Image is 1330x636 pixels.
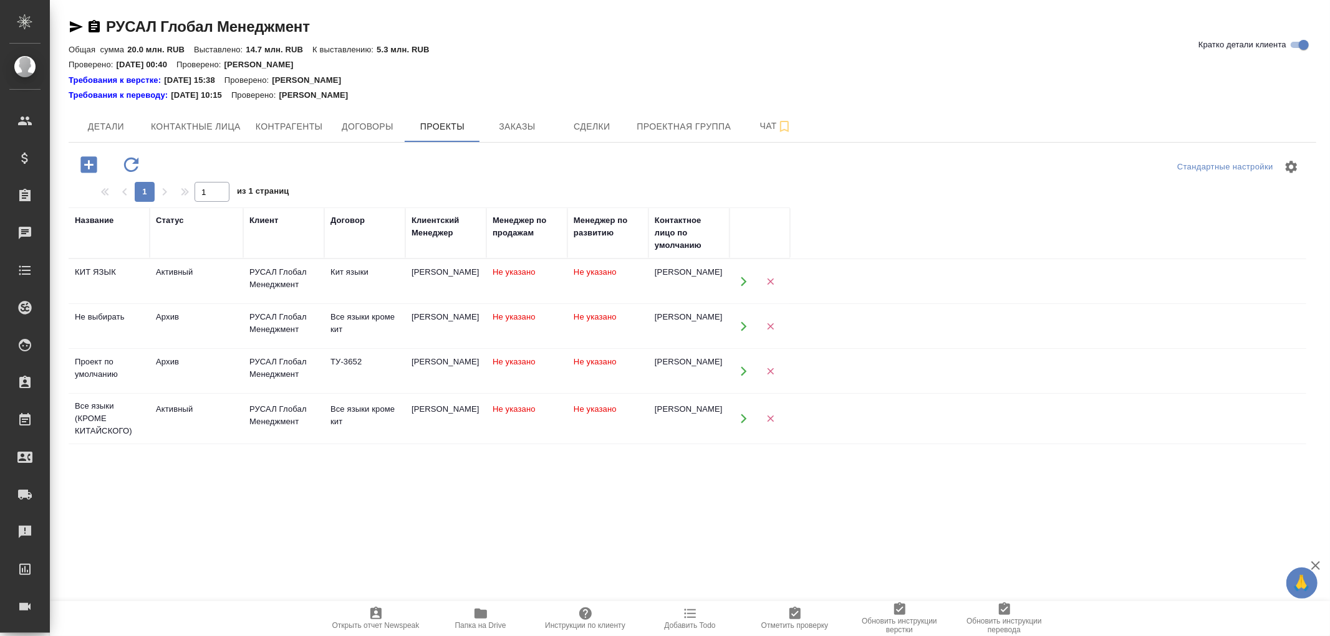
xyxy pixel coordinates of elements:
div: Не выбирать [75,311,143,323]
button: Скопировать ссылку для ЯМессенджера [69,19,84,34]
span: 🙏 [1291,570,1313,596]
p: Проверено: [69,60,117,69]
span: Договоры [337,119,397,135]
span: Проекты [412,119,472,135]
button: Удалить [758,313,783,339]
span: Не указано [493,404,536,414]
p: Проверено: [231,89,279,102]
p: Выставлено: [194,45,246,54]
div: [PERSON_NAME] [412,266,480,278]
p: Проверено: [176,60,224,69]
span: Детали [76,119,136,135]
button: Открыть [731,358,756,384]
div: Название [75,214,113,227]
button: Открыть [731,268,756,294]
button: Удалить [758,406,783,432]
span: Не указано [493,357,536,366]
span: Контактные лица [151,119,241,135]
div: [PERSON_NAME] [655,403,723,415]
button: Добавить проект [72,152,106,178]
button: Папка на Drive [428,601,533,636]
p: [PERSON_NAME] [224,60,303,69]
div: Нажми, чтобы открыть папку с инструкцией [69,74,164,87]
span: Не указано [574,267,617,277]
div: КИТ ЯЗЫК [75,266,143,278]
span: Не указано [493,312,536,321]
a: Требования к переводу: [69,89,171,102]
p: [DATE] 00:40 [117,60,177,69]
a: РУСАЛ Глобал Менеджмент [106,18,310,35]
div: Архив [156,356,237,368]
div: Проект по умолчанию [75,356,143,381]
div: Договор [330,214,365,227]
div: РУСАЛ Глобал Менеджмент [249,356,318,381]
div: [PERSON_NAME] [412,403,480,415]
p: [PERSON_NAME] [279,89,357,102]
div: Активный [156,403,237,415]
span: Обновить инструкции перевода [960,617,1049,634]
span: Контрагенты [256,119,323,135]
div: Статус [156,214,184,227]
p: [DATE] 15:38 [164,74,224,87]
span: Проектная группа [637,119,731,135]
div: Клиентский Менеджер [412,214,480,239]
div: [PERSON_NAME] [655,266,723,278]
span: Инструкции по клиенту [545,621,625,630]
div: Контактное лицо по умолчанию [655,214,723,252]
div: Все языки кроме кит [330,403,399,428]
button: Удалить [758,358,783,384]
button: Открыть [731,406,756,432]
div: Менеджер по продажам [493,214,561,239]
div: [PERSON_NAME] [655,356,723,368]
div: РУСАЛ Глобал Менеджмент [249,403,318,428]
span: Папка на Drive [455,621,506,630]
span: Отметить проверку [761,621,828,630]
button: Обновить инструкции перевода [952,601,1057,636]
a: Требования к верстке: [69,74,164,87]
div: РУСАЛ Глобал Менеджмент [249,266,318,291]
div: [PERSON_NAME] [412,311,480,323]
p: 14.7 млн. RUB [246,45,312,54]
span: Сделки [562,119,622,135]
span: Открыть отчет Newspeak [332,621,420,630]
div: ТУ-3652 [330,356,399,368]
button: Открыть отчет Newspeak [324,601,428,636]
div: Клиент [249,214,278,227]
p: 20.0 млн. RUB [127,45,194,54]
button: Инструкции по клиенту [533,601,638,636]
div: Все языки (КРОМЕ КИТАЙСКОГО) [75,400,143,437]
svg: Подписаться [777,119,792,134]
button: Обновить инструкции верстки [847,601,952,636]
div: Архив [156,311,237,323]
span: Не указано [574,404,617,414]
button: Добавить Todo [638,601,743,636]
p: 5.3 млн. RUB [377,45,438,54]
div: РУСАЛ Глобал Менеджмент [249,311,318,336]
p: [DATE] 10:15 [171,89,231,102]
div: [PERSON_NAME] [412,356,480,368]
button: 🙏 [1286,567,1318,599]
button: Скопировать ссылку [87,19,102,34]
button: Открыть [731,313,756,339]
p: Проверено: [224,74,272,87]
span: Настроить таблицу [1276,152,1306,182]
div: [PERSON_NAME] [655,311,723,323]
p: [PERSON_NAME] [272,74,350,87]
span: Кратко детали клиента [1198,39,1286,51]
span: Не указано [574,357,617,366]
span: Не указано [493,267,536,277]
div: Нажми, чтобы открыть папку с инструкцией [69,89,171,102]
div: Все языки кроме кит [330,311,399,336]
button: Обновить данные [114,152,148,178]
span: из 1 страниц [237,184,289,202]
div: Кит языки [330,266,399,278]
p: К выставлению: [312,45,377,54]
div: Менеджер по развитию [574,214,642,239]
span: Добавить Todo [664,621,715,630]
p: Общая сумма [69,45,127,54]
span: Чат [746,118,806,134]
span: Обновить инструкции верстки [855,617,945,634]
span: Не указано [574,312,617,321]
span: Заказы [487,119,547,135]
button: Отметить проверку [743,601,847,636]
